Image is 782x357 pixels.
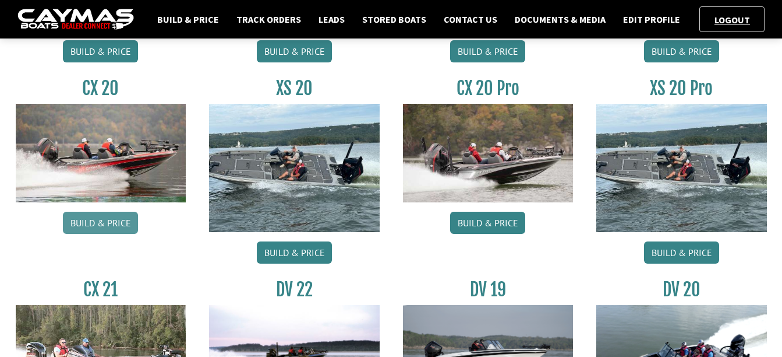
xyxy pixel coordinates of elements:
h3: CX 20 Pro [403,78,574,99]
h3: CX 21 [16,279,186,300]
a: Build & Price [257,40,332,62]
img: XS_20_resized.jpg [209,104,380,232]
a: Build & Price [644,242,719,264]
a: Logout [709,14,756,26]
a: Build & Price [450,212,525,234]
h3: DV 22 [209,279,380,300]
a: Edit Profile [617,12,686,27]
img: CX-20Pro_thumbnail.jpg [403,104,574,202]
a: Documents & Media [509,12,611,27]
h3: DV 20 [596,279,767,300]
a: Track Orders [231,12,307,27]
h3: XS 20 [209,78,380,99]
h3: XS 20 Pro [596,78,767,99]
a: Leads [313,12,351,27]
h3: DV 19 [403,279,574,300]
img: caymas-dealer-connect-2ed40d3bc7270c1d8d7ffb4b79bf05adc795679939227970def78ec6f6c03838.gif [17,9,134,30]
a: Stored Boats [356,12,432,27]
a: Build & Price [644,40,719,62]
a: Build & Price [63,212,138,234]
a: Build & Price [151,12,225,27]
a: Build & Price [63,40,138,62]
a: Contact Us [438,12,503,27]
h3: CX 20 [16,78,186,99]
a: Build & Price [450,40,525,62]
a: Build & Price [257,242,332,264]
img: XS_20_resized.jpg [596,104,767,232]
img: CX-20_thumbnail.jpg [16,104,186,202]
